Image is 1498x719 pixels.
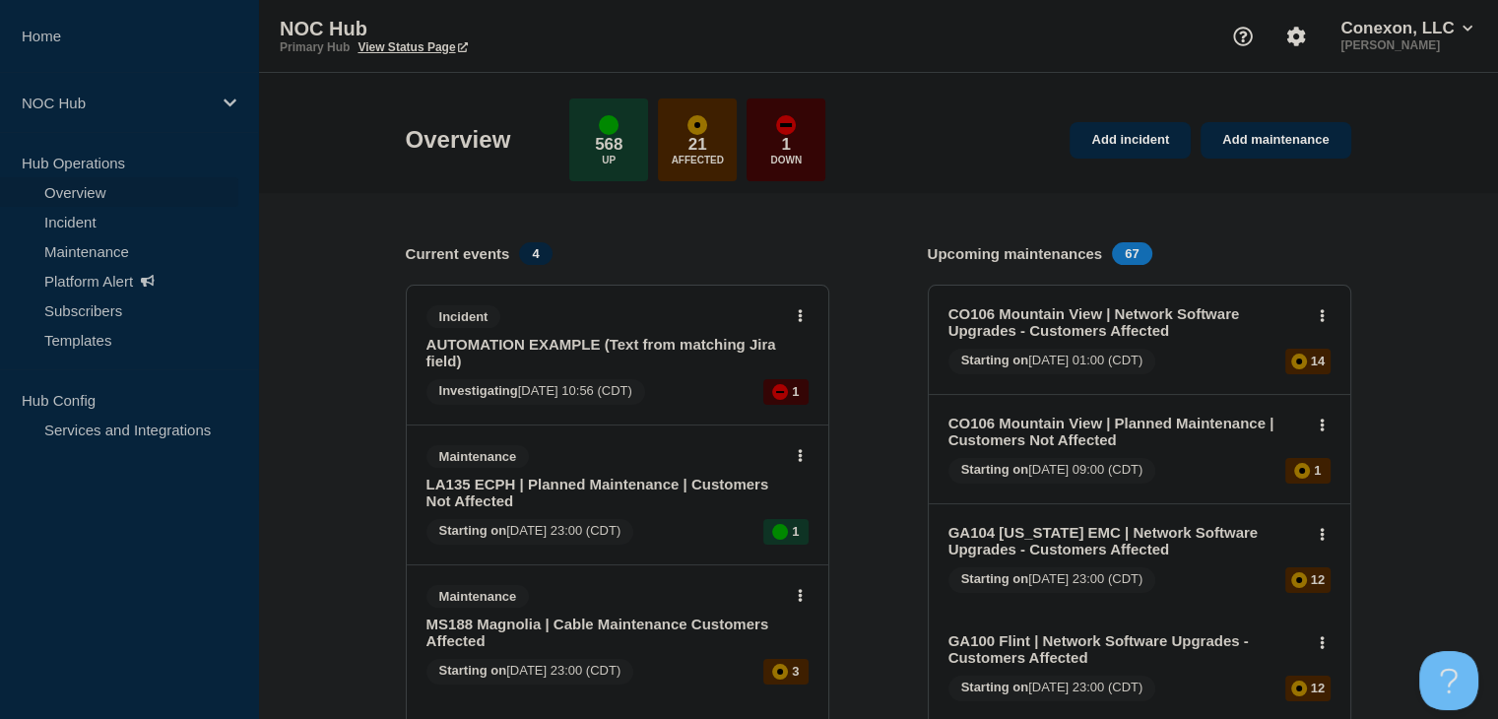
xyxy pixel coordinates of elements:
[602,155,616,165] p: Up
[948,458,1156,484] span: [DATE] 09:00 (CDT)
[948,415,1304,448] a: CO106 Mountain View | Planned Maintenance | Customers Not Affected
[961,462,1029,477] span: Starting on
[358,40,467,54] a: View Status Page
[1275,16,1317,57] button: Account settings
[426,585,530,608] span: Maintenance
[688,135,707,155] p: 21
[280,18,674,40] p: NOC Hub
[426,659,634,685] span: [DATE] 23:00 (CDT)
[1311,354,1325,368] p: 14
[1311,572,1325,587] p: 12
[961,571,1029,586] span: Starting on
[1201,122,1350,159] a: Add maintenance
[280,40,350,54] p: Primary Hub
[426,445,530,468] span: Maintenance
[792,384,799,399] p: 1
[426,305,501,328] span: Incident
[519,242,552,265] span: 4
[1314,463,1321,478] p: 1
[948,676,1156,701] span: [DATE] 23:00 (CDT)
[426,336,782,369] a: AUTOMATION EXAMPLE (Text from matching Jira field)
[772,384,788,400] div: down
[770,155,802,165] p: Down
[792,664,799,679] p: 3
[776,115,796,135] div: down
[948,567,1156,593] span: [DATE] 23:00 (CDT)
[928,245,1103,262] h4: Upcoming maintenances
[948,305,1304,339] a: CO106 Mountain View | Network Software Upgrades - Customers Affected
[1311,681,1325,695] p: 12
[1291,572,1307,588] div: affected
[772,524,788,540] div: up
[439,523,507,538] span: Starting on
[439,663,507,678] span: Starting on
[599,115,619,135] div: up
[595,135,622,155] p: 568
[1291,354,1307,369] div: affected
[961,353,1029,367] span: Starting on
[772,664,788,680] div: affected
[406,245,510,262] h4: Current events
[782,135,791,155] p: 1
[1291,681,1307,696] div: affected
[1419,651,1478,710] iframe: Help Scout Beacon - Open
[948,632,1304,666] a: GA100 Flint | Network Software Upgrades - Customers Affected
[687,115,707,135] div: affected
[1336,19,1476,38] button: Conexon, LLC
[406,126,511,154] h1: Overview
[1294,463,1310,479] div: affected
[1222,16,1264,57] button: Support
[948,524,1304,557] a: GA104 [US_STATE] EMC | Network Software Upgrades - Customers Affected
[426,616,782,649] a: MS188 Magnolia | Cable Maintenance Customers Affected
[426,379,645,405] span: [DATE] 10:56 (CDT)
[426,476,782,509] a: LA135 ECPH | Planned Maintenance | Customers Not Affected
[672,155,724,165] p: Affected
[1070,122,1191,159] a: Add incident
[948,349,1156,374] span: [DATE] 01:00 (CDT)
[1112,242,1151,265] span: 67
[792,524,799,539] p: 1
[426,519,634,545] span: [DATE] 23:00 (CDT)
[1336,38,1476,52] p: [PERSON_NAME]
[961,680,1029,694] span: Starting on
[439,383,518,398] span: Investigating
[22,95,211,111] p: NOC Hub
